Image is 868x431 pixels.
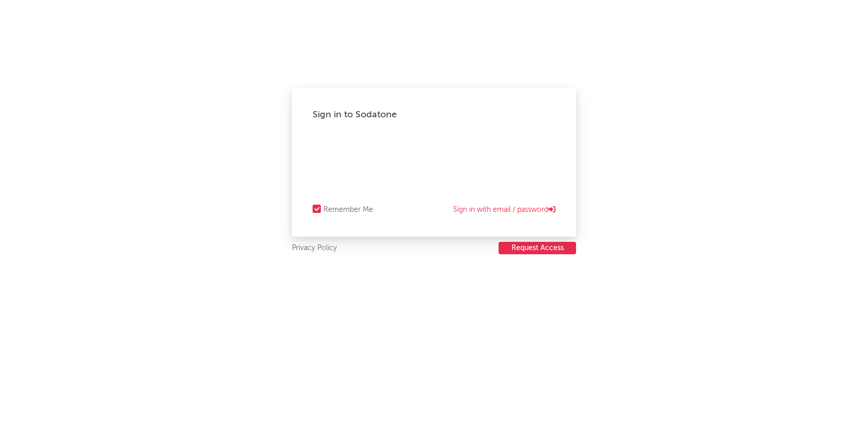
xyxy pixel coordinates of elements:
a: Privacy Policy [292,242,337,255]
a: Request Access [499,242,576,255]
div: Remember Me [323,204,373,216]
a: Sign in with email / password [453,204,555,216]
div: Sign in to Sodatone [313,109,555,121]
button: Request Access [499,242,576,254]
